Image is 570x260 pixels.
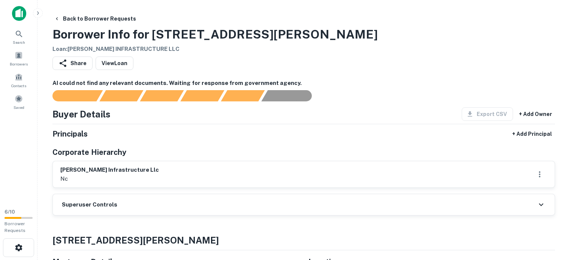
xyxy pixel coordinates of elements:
[12,6,26,21] img: capitalize-icon.png
[509,127,555,141] button: + Add Principal
[533,200,570,236] iframe: Chat Widget
[2,92,35,112] a: Saved
[52,107,111,121] h4: Buyer Details
[51,12,139,25] button: Back to Borrower Requests
[52,147,126,158] h5: Corporate Hierarchy
[140,90,184,101] div: Documents found, AI parsing details...
[52,128,88,140] h5: Principals
[13,39,25,45] span: Search
[60,174,159,183] p: nc
[4,209,15,215] span: 6 / 10
[4,221,25,233] span: Borrower Requests
[221,90,265,101] div: Principals found, still searching for contact information. This may take time...
[43,90,100,101] div: Sending borrower request to AI...
[99,90,143,101] div: Your request is received and processing...
[52,233,555,247] h4: [STREET_ADDRESS][PERSON_NAME]
[52,56,93,70] button: Share
[11,83,26,89] span: Contacts
[262,90,321,101] div: AI fulfillment process complete.
[52,45,378,53] h6: Loan : [PERSON_NAME] INFRASTRUCTURE LLC
[516,107,555,121] button: + Add Owner
[96,56,133,70] a: ViewLoan
[180,90,224,101] div: Principals found, AI now looking for contact information...
[2,27,35,47] a: Search
[52,79,555,88] h6: AI could not find any relevant documents. Waiting for response from government agency.
[2,48,35,68] a: Borrowers
[60,166,159,174] h6: [PERSON_NAME] infrastructure llc
[52,25,378,43] h3: Borrower Info for [STREET_ADDRESS][PERSON_NAME]
[2,70,35,90] a: Contacts
[10,61,28,67] span: Borrowers
[62,201,117,209] h6: Superuser Controls
[13,104,24,110] span: Saved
